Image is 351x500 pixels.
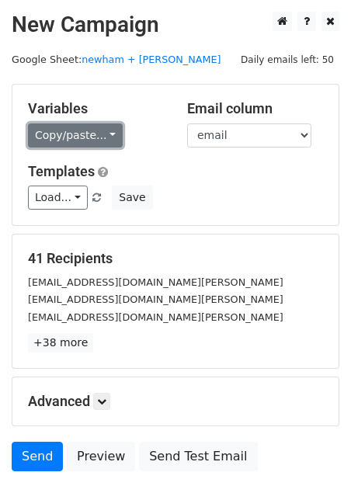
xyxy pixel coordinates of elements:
[139,442,257,471] a: Send Test Email
[235,51,339,68] span: Daily emails left: 50
[67,442,135,471] a: Preview
[12,442,63,471] a: Send
[82,54,221,65] a: newham + [PERSON_NAME]
[28,100,164,117] h5: Variables
[12,54,221,65] small: Google Sheet:
[28,250,323,267] h5: 41 Recipients
[28,186,88,210] a: Load...
[112,186,152,210] button: Save
[28,333,93,352] a: +38 more
[28,293,283,305] small: [EMAIL_ADDRESS][DOMAIN_NAME][PERSON_NAME]
[28,276,283,288] small: [EMAIL_ADDRESS][DOMAIN_NAME][PERSON_NAME]
[12,12,339,38] h2: New Campaign
[28,311,283,323] small: [EMAIL_ADDRESS][DOMAIN_NAME][PERSON_NAME]
[273,425,351,500] iframe: Chat Widget
[28,393,323,410] h5: Advanced
[28,163,95,179] a: Templates
[28,123,123,148] a: Copy/paste...
[187,100,323,117] h5: Email column
[235,54,339,65] a: Daily emails left: 50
